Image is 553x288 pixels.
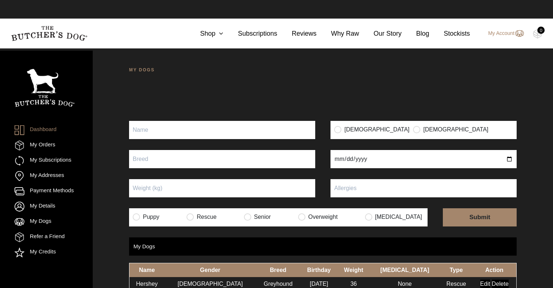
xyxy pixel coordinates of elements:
a: Reviews [277,29,316,39]
input: Birthday [330,150,517,168]
a: Why Raw [317,29,359,39]
a: Stockists [429,29,470,39]
label: [MEDICAL_DATA] [365,213,422,221]
a: Shop [185,29,223,39]
input: Submit [443,208,517,226]
a: My Subscriptions [15,156,71,166]
img: TBD_Cart-Empty.png [533,29,542,39]
a: My Credits [15,248,56,257]
a: Subscriptions [223,29,277,39]
a: My Details [15,202,55,212]
input: Breed [129,150,315,168]
a: My Addresses [15,171,64,181]
span: Breed [270,267,286,273]
div: 0 [537,27,545,34]
a: Payment Methods [15,186,74,196]
label: Senior [244,213,271,221]
a: My Account [481,29,524,38]
input: Name [129,121,315,139]
a: Refer a Friend [15,232,65,242]
span: Name [139,267,155,273]
span: [MEDICAL_DATA] [380,267,429,273]
img: TBD_Portrait_Logo_White.png [15,69,75,107]
span: Birthday [307,267,331,273]
input: Allergies [330,179,517,197]
label: [DEMOGRAPHIC_DATA] [413,126,488,133]
a: My Orders [15,141,55,150]
a: Our Story [359,29,402,39]
a: My Dogs [15,217,51,227]
span: Weight [344,267,363,273]
input: Weight (kg) [129,179,315,197]
label: Puppy [133,213,159,221]
h4: My Dogs [133,242,155,250]
h6: MY DOGS [129,66,517,92]
label: Rescue [187,213,216,221]
label: Overweight [298,213,338,221]
span: Type [450,267,463,273]
label: [DEMOGRAPHIC_DATA] [334,126,409,133]
a: Blog [402,29,429,39]
a: Dashboard [15,125,56,135]
span: Gender [200,267,220,273]
span: Action [485,267,504,273]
